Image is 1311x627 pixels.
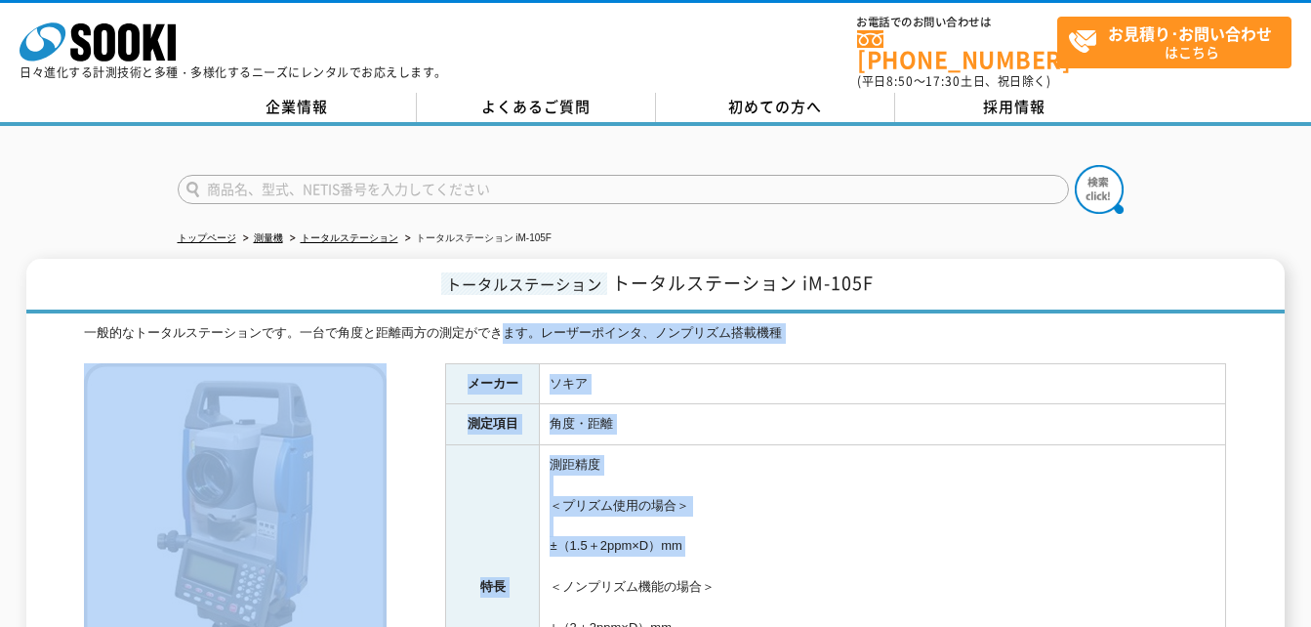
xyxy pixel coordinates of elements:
[178,175,1069,204] input: 商品名、型式、NETIS番号を入力してください
[446,363,540,404] th: メーカー
[446,404,540,445] th: 測定項目
[540,404,1226,445] td: 角度・距離
[728,96,822,117] span: 初めての方へ
[178,232,236,243] a: トップページ
[254,232,283,243] a: 測量機
[1068,18,1291,66] span: はこちら
[441,272,607,295] span: トータルステーション
[301,232,398,243] a: トータルステーション
[612,270,874,296] span: トータルステーション iM-105F
[656,93,895,122] a: 初めての方へ
[886,72,914,90] span: 8:50
[1075,165,1124,214] img: btn_search.png
[178,93,417,122] a: 企業情報
[20,66,447,78] p: 日々進化する計測技術と多種・多様化するニーズにレンタルでお応えします。
[1057,17,1291,68] a: お見積り･お問い合わせはこちら
[857,72,1050,90] span: (平日 ～ 土日、祝日除く)
[84,323,1226,344] div: 一般的なトータルステーションです。一台で角度と距離両方の測定ができます。レーザーポインタ、ノンプリズム搭載機種
[857,17,1057,28] span: お電話でのお問い合わせは
[1108,21,1272,45] strong: お見積り･お問い合わせ
[925,72,961,90] span: 17:30
[540,363,1226,404] td: ソキア
[417,93,656,122] a: よくあるご質問
[895,93,1134,122] a: 採用情報
[401,229,552,249] li: トータルステーション iM-105F
[857,30,1057,70] a: [PHONE_NUMBER]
